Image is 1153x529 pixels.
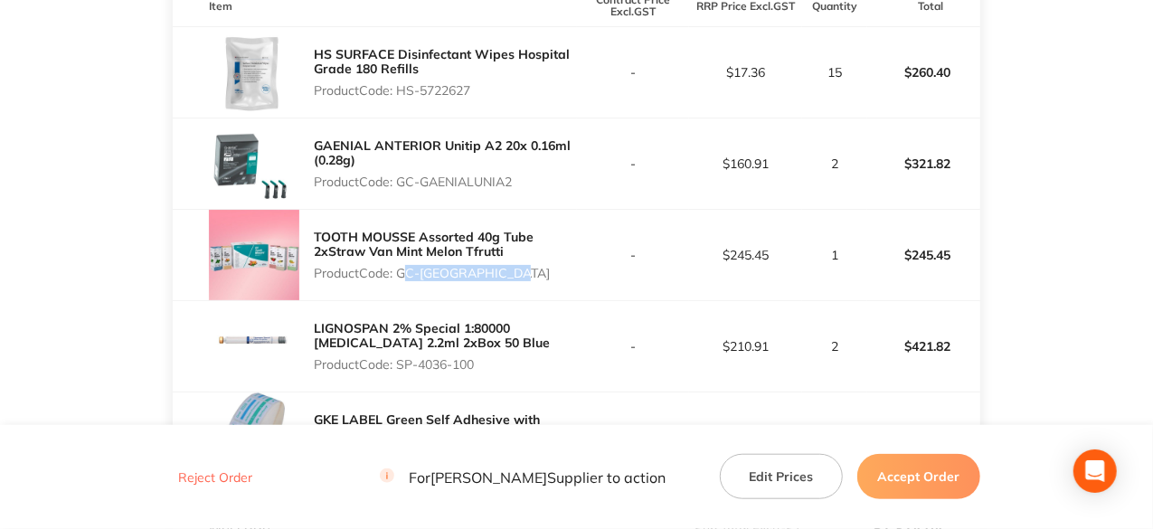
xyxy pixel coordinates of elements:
[857,454,980,499] button: Accept Order
[314,357,576,372] p: Product Code: SP-4036-100
[314,266,576,280] p: Product Code: GC-[GEOGRAPHIC_DATA]
[380,468,666,486] p: For [PERSON_NAME] Supplier to action
[578,248,689,262] p: -
[690,65,801,80] p: $17.36
[173,469,258,486] button: Reject Order
[314,137,571,168] a: GAENIAL ANTERIOR Unitip A2 20x 0.16ml (0.28g)
[690,156,801,171] p: $160.91
[720,454,843,499] button: Edit Prices
[868,325,979,368] p: $421.82
[690,248,801,262] p: $245.45
[209,392,299,483] img: eWFyMmYxMg
[209,301,299,392] img: N3c1ZnBpeg
[314,320,550,351] a: LIGNOSPAN 2% Special 1:80000 [MEDICAL_DATA] 2.2ml 2xBox 50 Blue
[314,411,540,442] a: GKE LABEL Green Self Adhesive with Process Indicator x 750
[690,339,801,354] p: $210.91
[578,339,689,354] p: -
[209,210,299,300] img: d2oxOHo1Yw
[578,65,689,80] p: -
[868,233,979,277] p: $245.45
[868,142,979,185] p: $321.82
[803,65,865,80] p: 15
[578,156,689,171] p: -
[314,175,576,189] p: Product Code: GC-GAENIALUNIA2
[803,248,865,262] p: 1
[803,156,865,171] p: 2
[314,46,570,77] a: HS SURFACE Disinfectant Wipes Hospital Grade 180 Refills
[209,118,299,209] img: bHJweXhnYQ
[868,416,979,459] p: $64.55
[314,83,576,98] p: Product Code: HS-5722627
[314,229,534,260] a: TOOTH MOUSSE Assorted 40g Tube 2xStraw Van Mint Melon Tfrutti
[803,339,865,354] p: 2
[1073,449,1117,493] div: Open Intercom Messenger
[868,51,979,94] p: $260.40
[209,27,299,118] img: dzd6c2V1bQ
